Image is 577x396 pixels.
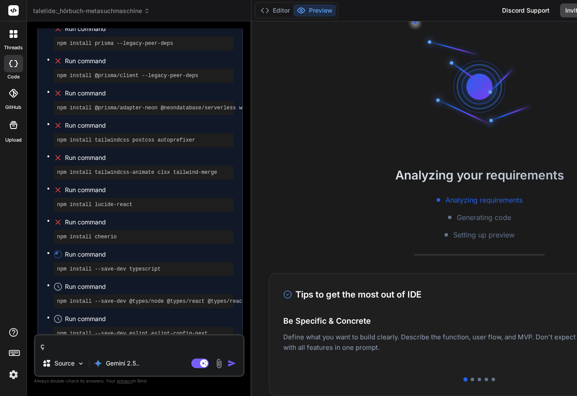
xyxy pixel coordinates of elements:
[283,288,421,301] h3: Tips to get the most out of IDE
[65,121,234,130] span: Run command
[54,359,75,368] p: Source
[57,72,230,79] pre: npm install @prisma/client --legacy-peer-deps
[57,40,230,47] pre: npm install prisma --legacy-peer-deps
[57,137,230,144] pre: npm install tailwindcss postcss autoprefixer
[94,359,102,368] img: Gemini 2.5 Pro
[5,136,22,144] label: Upload
[65,57,234,65] span: Run command
[57,298,230,305] pre: npm install --save-dev @types/node @types/react @types/react-dom @types/ws
[65,89,234,98] span: Run command
[457,212,511,223] span: Generating code
[57,266,230,273] pre: npm install --save-dev typescript
[106,359,139,368] p: Gemini 2.5..
[35,335,243,351] textarea: ç
[57,169,230,176] pre: npm install tailwindcss-animate clsx tailwind-merge
[57,201,230,208] pre: npm install lucide-react
[57,105,230,112] pre: npm install @prisma/adapter-neon @neondatabase/serverless ws --legacy-peer-deps
[117,378,132,383] span: privacy
[6,367,21,382] img: settings
[65,24,234,33] span: Run command
[293,4,336,17] button: Preview
[214,359,224,369] img: attachment
[77,360,85,367] img: Pick Models
[5,104,21,111] label: GitHub
[7,73,20,81] label: code
[65,186,234,194] span: Run command
[57,330,230,337] pre: npm install --save-dev eslint eslint-config-next
[65,153,234,162] span: Run command
[497,3,555,17] div: Discord Support
[34,377,244,385] p: Always double-check its answers. Your in Bind
[33,7,150,15] span: taletide:_hörbuch-metasuchmaschine
[65,282,234,291] span: Run command
[57,234,230,240] pre: npm install cheerio
[453,230,515,240] span: Setting up preview
[4,44,23,51] label: threads
[257,4,293,17] button: Editor
[65,218,234,227] span: Run command
[227,359,236,368] img: icon
[65,315,234,323] span: Run command
[445,195,523,205] span: Analyzing requirements
[65,250,234,259] span: Run command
